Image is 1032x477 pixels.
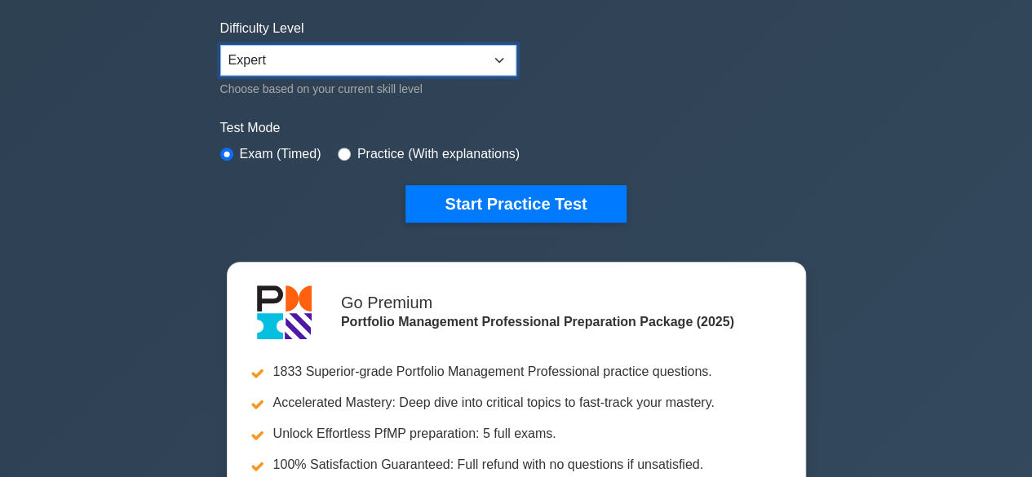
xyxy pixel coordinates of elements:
[220,118,813,138] label: Test Mode
[220,19,304,38] label: Difficulty Level
[240,144,321,164] label: Exam (Timed)
[220,79,516,99] div: Choose based on your current skill level
[357,144,520,164] label: Practice (With explanations)
[405,185,626,223] button: Start Practice Test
